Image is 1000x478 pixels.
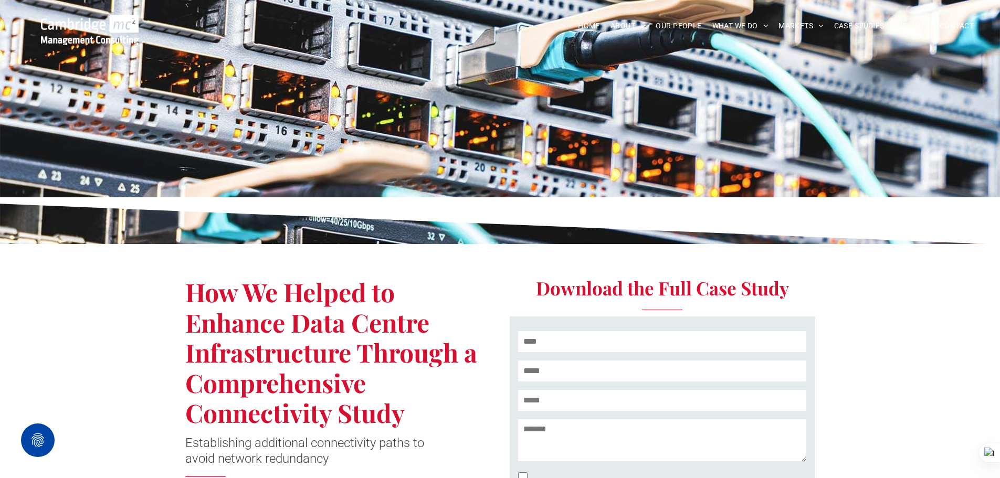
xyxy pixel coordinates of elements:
span: Download the Full Case Study [536,275,789,300]
a: MARKETS [773,18,828,34]
a: WHAT WE DO [707,18,774,34]
span: Establishing additional connectivity paths to avoid network redundancy [185,435,424,466]
a: ABOUT [605,18,651,34]
a: OUR PEOPLE [650,18,707,34]
img: Go to Homepage [41,15,139,45]
a: HOME [573,18,605,34]
a: CASE STUDIES [829,18,890,34]
a: INSIGHTS [890,18,934,34]
a: CONTACT [934,18,979,34]
span: How We Helped to Enhance Data Centre Infrastructure Through a Comprehensive Connectivity Study [185,275,477,429]
a: CASE STUDY | Enhancing Data Centre Infrastructure Through a Connectivity Study [41,16,139,27]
